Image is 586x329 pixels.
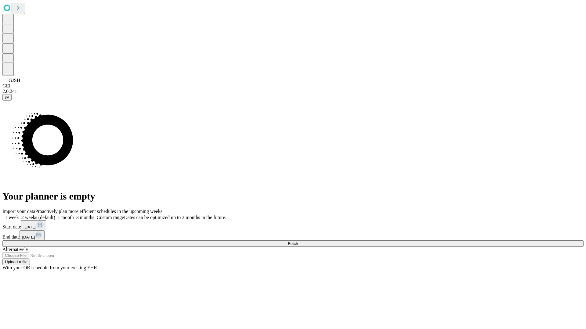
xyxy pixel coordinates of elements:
span: [DATE] [22,235,35,239]
span: With your OR schedule from your existing EHR [2,265,97,270]
button: @ [2,94,12,101]
span: 1 month [58,215,74,220]
span: @ [5,95,9,100]
button: Upload a file [2,259,30,265]
div: GEI [2,83,584,89]
div: Start date [2,220,584,230]
span: 2 weeks (default) [21,215,55,220]
button: [DATE] [20,230,45,240]
span: 1 week [5,215,19,220]
div: End date [2,230,584,240]
span: Alternatively [2,247,28,252]
button: Fetch [2,240,584,247]
span: Proactively plan more efficient schedules in the upcoming weeks. [35,209,164,214]
span: Import your data [2,209,35,214]
button: [DATE] [21,220,46,230]
h1: Your planner is empty [2,191,584,202]
span: Dates can be optimized up to 3 months in the future. [124,215,226,220]
span: [DATE] [24,225,36,229]
span: Custom range [97,215,124,220]
div: 2.0.241 [2,89,584,94]
span: Fetch [288,241,298,246]
span: GJSH [9,78,20,83]
span: 3 months [76,215,94,220]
